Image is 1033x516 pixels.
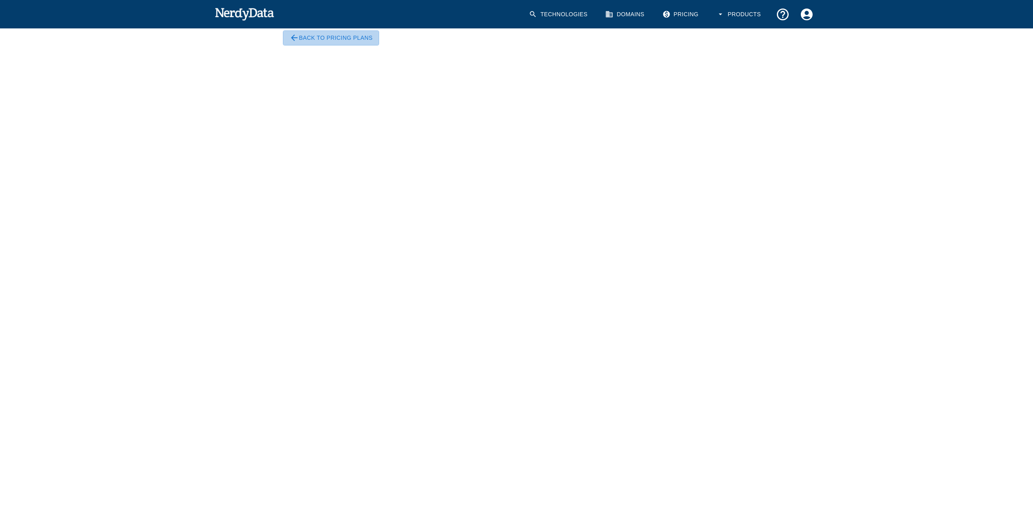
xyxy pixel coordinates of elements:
[215,6,274,22] img: NerdyData.com
[283,30,379,45] button: Back To Pricing Plans
[992,458,1023,489] iframe: Drift Widget Chat Controller
[771,2,795,26] button: Support and Documentation
[658,2,705,26] a: Pricing
[600,2,651,26] a: Domains
[712,2,768,26] button: Products
[524,2,594,26] a: Technologies
[795,2,819,26] button: Account Settings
